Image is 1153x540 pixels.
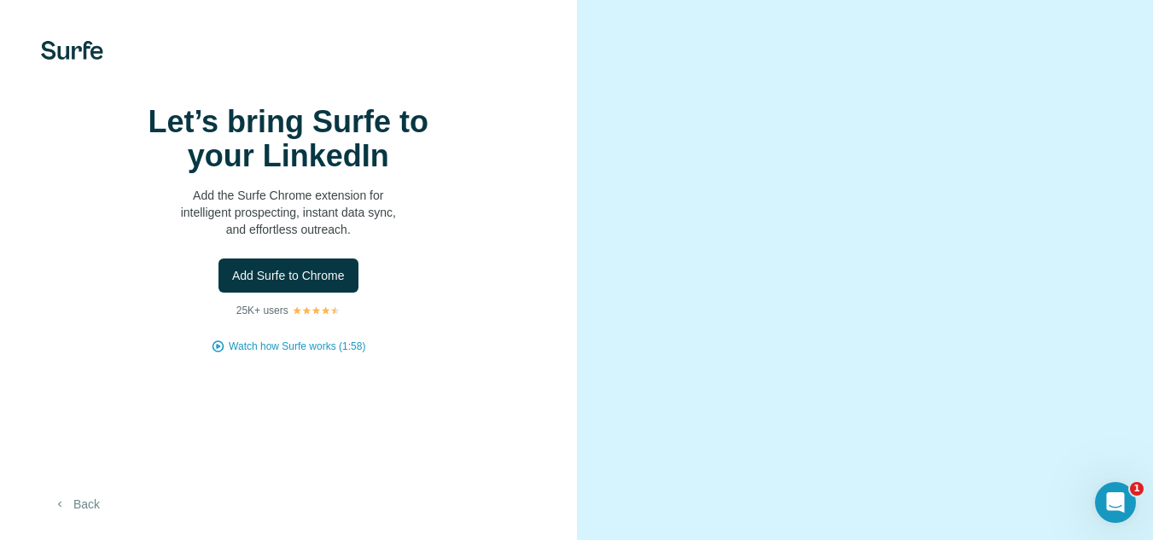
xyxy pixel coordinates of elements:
[118,187,459,238] p: Add the Surfe Chrome extension for intelligent prospecting, instant data sync, and effortless out...
[218,258,358,293] button: Add Surfe to Chrome
[292,305,341,316] img: Rating Stars
[236,303,288,318] p: 25K+ users
[1130,482,1144,496] span: 1
[1095,482,1136,523] iframe: Intercom live chat
[118,105,459,173] h1: Let’s bring Surfe to your LinkedIn
[229,339,365,354] button: Watch how Surfe works (1:58)
[41,489,112,520] button: Back
[41,41,103,60] img: Surfe's logo
[232,267,345,284] span: Add Surfe to Chrome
